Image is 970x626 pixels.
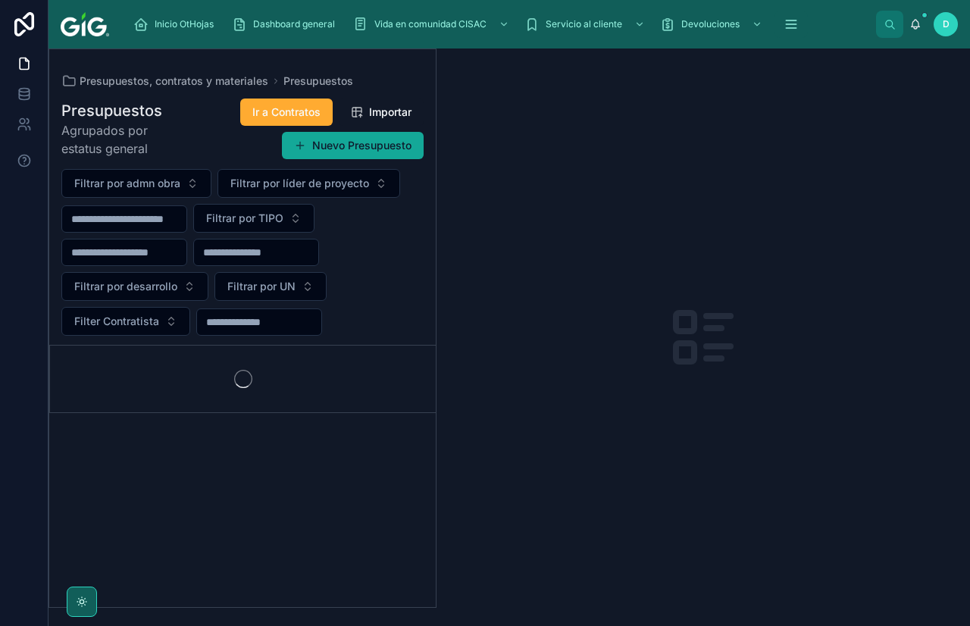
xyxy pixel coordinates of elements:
button: Select Button [61,272,208,301]
a: Presupuestos, contratos y materiales [61,74,268,89]
span: Importar [369,105,411,120]
span: Filtrar por desarrollo [74,279,177,294]
span: Agrupados por estatus general [61,121,183,158]
span: Filtrar por TIPO [206,211,283,226]
a: Vida en comunidad CISAC [349,11,517,38]
img: App logo [61,12,109,36]
a: Inicio OtHojas [129,11,224,38]
h1: Presupuestos [61,100,183,121]
a: Dashboard general [227,11,346,38]
span: Inicio OtHojas [155,18,214,30]
span: Dashboard general [253,18,335,30]
span: D [943,18,950,30]
a: Presupuestos [283,74,353,89]
span: Presupuestos, contratos y materiales [80,74,268,89]
button: Select Button [193,204,314,233]
span: Vida en comunidad CISAC [374,18,487,30]
button: Select Button [214,272,327,301]
button: Select Button [217,169,400,198]
button: Nuevo Presupuesto [282,132,424,159]
button: Select Button [61,307,190,336]
a: Servicio al cliente [520,11,652,38]
button: Importar [339,99,424,126]
button: Select Button [61,169,211,198]
span: Filtrar por UN [227,279,296,294]
span: Devoluciones [681,18,740,30]
span: Filtrar por líder de proyecto [230,176,369,191]
span: Ir a Contratos [252,105,321,120]
span: Filter Contratista [74,314,159,329]
span: Filtrar por admn obra [74,176,180,191]
span: Servicio al cliente [546,18,622,30]
a: Devoluciones [656,11,770,38]
button: Ir a Contratos [240,99,333,126]
div: scrollable content [121,8,876,41]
